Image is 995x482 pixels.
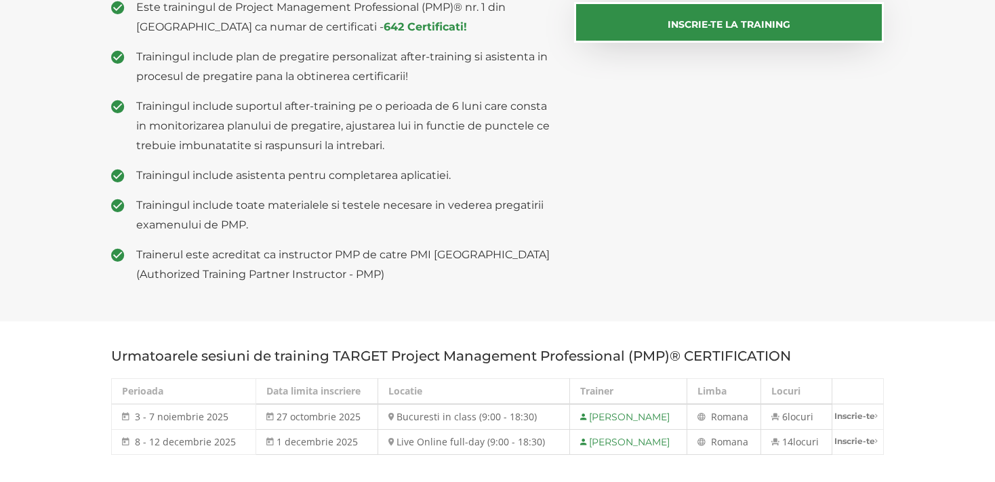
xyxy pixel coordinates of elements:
[569,379,687,405] th: Trainer
[136,245,554,284] span: Trainerul este acreditat ca instructor PMP de catre PMI [GEOGRAPHIC_DATA] (Authorized Training Pa...
[135,410,228,423] span: 3 - 7 noiembrie 2025
[832,405,883,427] a: Inscrie-te
[711,435,723,448] span: Ro
[832,430,883,452] a: Inscrie-te
[788,410,813,423] span: locuri
[136,96,554,155] span: Trainingul include suportul after-training pe o perioada de 6 luni care consta in monitorizarea p...
[569,430,687,455] td: [PERSON_NAME]
[761,430,832,455] td: 14
[711,410,723,423] span: Ro
[384,20,467,33] a: 642 Certificati!
[111,348,884,363] h3: Urmatoarele sesiuni de training TARGET Project Management Professional (PMP)® CERTIFICATION
[256,404,378,430] td: 27 octombrie 2025
[256,379,378,405] th: Data limita inscriere
[793,435,819,448] span: locuri
[136,165,554,185] span: Trainingul include asistenta pentru completarea aplicatiei.
[112,379,256,405] th: Perioada
[723,435,748,448] span: mana
[569,404,687,430] td: [PERSON_NAME]
[761,379,832,405] th: Locuri
[256,430,378,455] td: 1 decembrie 2025
[378,404,570,430] td: Bucuresti in class (9:00 - 18:30)
[378,379,570,405] th: Locatie
[574,2,885,43] button: Inscrie-te la training
[135,435,236,448] span: 8 - 12 decembrie 2025
[761,404,832,430] td: 6
[687,379,761,405] th: Limba
[723,410,748,423] span: mana
[136,195,554,235] span: Trainingul include toate materialele si testele necesare in vederea pregatirii examenului de PMP.
[136,47,554,86] span: Trainingul include plan de pregatire personalizat after-training si asistenta in procesul de preg...
[378,430,570,455] td: Live Online full-day (9:00 - 18:30)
